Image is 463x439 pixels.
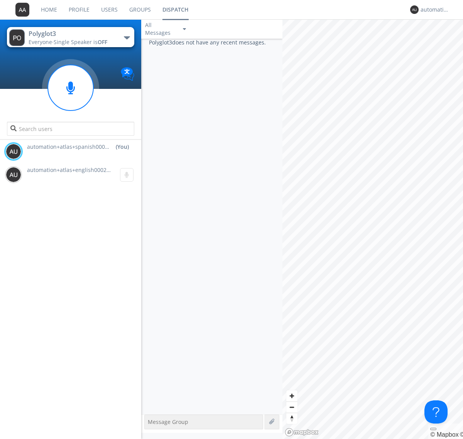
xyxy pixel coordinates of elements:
img: caret-down-sm.svg [183,28,186,30]
span: Reset bearing to north [286,413,297,424]
span: automation+atlas+english0002+org2 [27,166,121,174]
img: Translation enabled [121,67,134,81]
img: 373638.png [15,3,29,17]
iframe: Toggle Customer Support [424,400,448,424]
a: Mapbox [430,431,458,438]
button: Toggle attribution [430,428,436,430]
div: All Messages [145,21,176,37]
input: Search users [7,122,134,136]
span: Zoom out [286,402,297,413]
button: Polyglot3Everyone·Single Speaker isOFF [7,27,134,47]
a: Mapbox logo [285,428,319,437]
button: Zoom in [286,390,297,402]
img: 373638.png [6,167,21,182]
span: automation+atlas+spanish0002+org2 [27,143,112,151]
div: Everyone · [29,38,115,46]
div: Polyglot3 [29,29,115,38]
button: Reset bearing to north [286,413,297,424]
span: OFF [98,38,107,46]
div: (You) [116,143,129,151]
img: 373638.png [410,5,419,14]
div: automation+atlas+spanish0002+org2 [421,6,449,14]
div: Polyglot3 does not have any recent messages. [141,39,282,414]
span: Single Speaker is [54,38,107,46]
img: 373638.png [6,144,21,159]
button: Zoom out [286,402,297,413]
img: 373638.png [9,29,25,46]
